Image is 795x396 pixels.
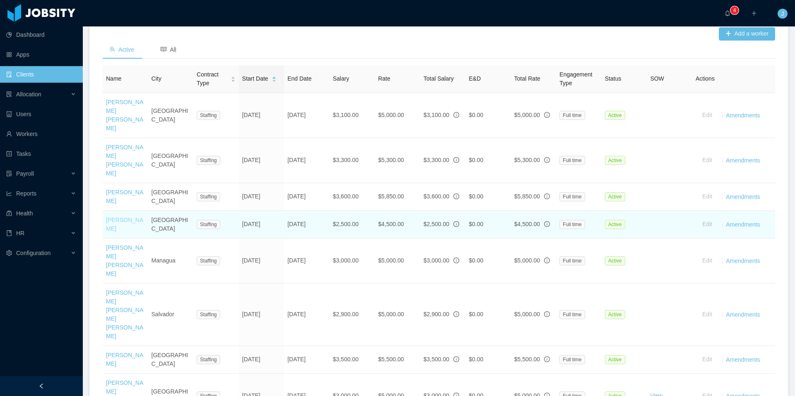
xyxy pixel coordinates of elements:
[424,221,449,227] span: $2,500.00
[148,93,194,138] td: [GEOGRAPHIC_DATA]
[733,6,736,14] p: 4
[284,211,330,239] td: [DATE]
[544,221,550,227] span: info-circle
[330,93,375,138] td: $3,100.00
[696,109,719,122] button: Edit
[16,190,36,197] span: Reports
[605,111,625,120] span: Active
[544,311,550,317] span: info-circle
[231,76,235,78] i: icon: caret-up
[197,310,220,319] span: Staffing
[726,311,760,317] a: Amendments
[148,346,194,374] td: [GEOGRAPHIC_DATA]
[453,193,459,199] span: info-circle
[239,211,284,239] td: [DATE]
[605,256,625,265] span: Active
[148,284,194,346] td: Salvador
[106,217,143,232] a: [PERSON_NAME]
[453,157,459,163] span: info-circle
[106,352,143,367] a: [PERSON_NAME]
[605,156,625,165] span: Active
[197,355,220,364] span: Staffing
[375,239,420,284] td: $5,000.00
[514,356,540,363] span: $5,500.00
[605,310,625,319] span: Active
[726,221,760,227] a: Amendments
[16,91,41,98] span: Allocation
[330,239,375,284] td: $3,000.00
[6,126,76,142] a: icon: userWorkers
[559,256,585,265] span: Full time
[272,75,277,81] div: Sort
[375,138,420,183] td: $5,300.00
[16,230,24,236] span: HR
[424,311,449,317] span: $2,900.00
[469,75,481,82] span: E&D
[375,211,420,239] td: $4,500.00
[16,250,51,256] span: Configuration
[559,192,585,201] span: Full time
[514,112,540,118] span: $5,000.00
[6,46,76,63] a: icon: appstoreApps
[453,356,459,362] span: info-circle
[6,106,76,122] a: icon: robotUsers
[106,144,143,177] a: [PERSON_NAME] [PERSON_NAME]
[781,9,784,19] span: J
[161,46,176,53] span: All
[424,157,449,163] span: $3,300.00
[284,183,330,211] td: [DATE]
[161,46,166,52] i: icon: read
[730,6,739,14] sup: 4
[16,170,34,177] span: Payroll
[109,46,134,53] span: Active
[424,193,449,200] span: $3,600.00
[469,112,483,118] span: $0.00
[106,189,143,204] a: [PERSON_NAME]
[424,75,454,82] span: Total Salary
[148,211,194,239] td: [GEOGRAPHIC_DATA]
[242,74,268,83] span: Start Date
[148,138,194,183] td: [GEOGRAPHIC_DATA]
[284,93,330,138] td: [DATE]
[605,192,625,201] span: Active
[726,257,760,264] a: Amendments
[605,355,625,364] span: Active
[696,308,719,321] button: Edit
[330,183,375,211] td: $3,600.00
[469,311,483,317] span: $0.00
[109,46,115,52] i: icon: team
[514,221,540,227] span: $4,500.00
[696,353,719,366] button: Edit
[650,75,664,82] span: SOW
[197,70,227,88] span: Contract Type
[514,257,540,264] span: $5,000.00
[148,239,194,284] td: Managua
[330,138,375,183] td: $3,300.00
[605,220,625,229] span: Active
[197,192,220,201] span: Staffing
[559,71,592,86] span: Engagement Type
[375,284,420,346] td: $5,000.00
[106,244,143,277] a: [PERSON_NAME] [PERSON_NAME]
[231,75,236,81] div: Sort
[559,111,585,120] span: Full time
[197,111,220,120] span: Staffing
[375,346,420,374] td: $5,500.00
[239,346,284,374] td: [DATE]
[287,75,311,82] span: End Date
[284,284,330,346] td: [DATE]
[239,284,284,346] td: [DATE]
[544,356,550,362] span: info-circle
[726,193,760,200] a: Amendments
[6,230,12,236] i: icon: book
[375,93,420,138] td: $5,000.00
[6,146,76,162] a: icon: profileTasks
[453,258,459,263] span: info-circle
[544,193,550,199] span: info-circle
[272,76,276,78] i: icon: caret-up
[514,157,540,163] span: $5,300.00
[272,79,276,81] i: icon: caret-down
[726,157,760,163] a: Amendments
[330,284,375,346] td: $2,900.00
[696,154,719,167] button: Edit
